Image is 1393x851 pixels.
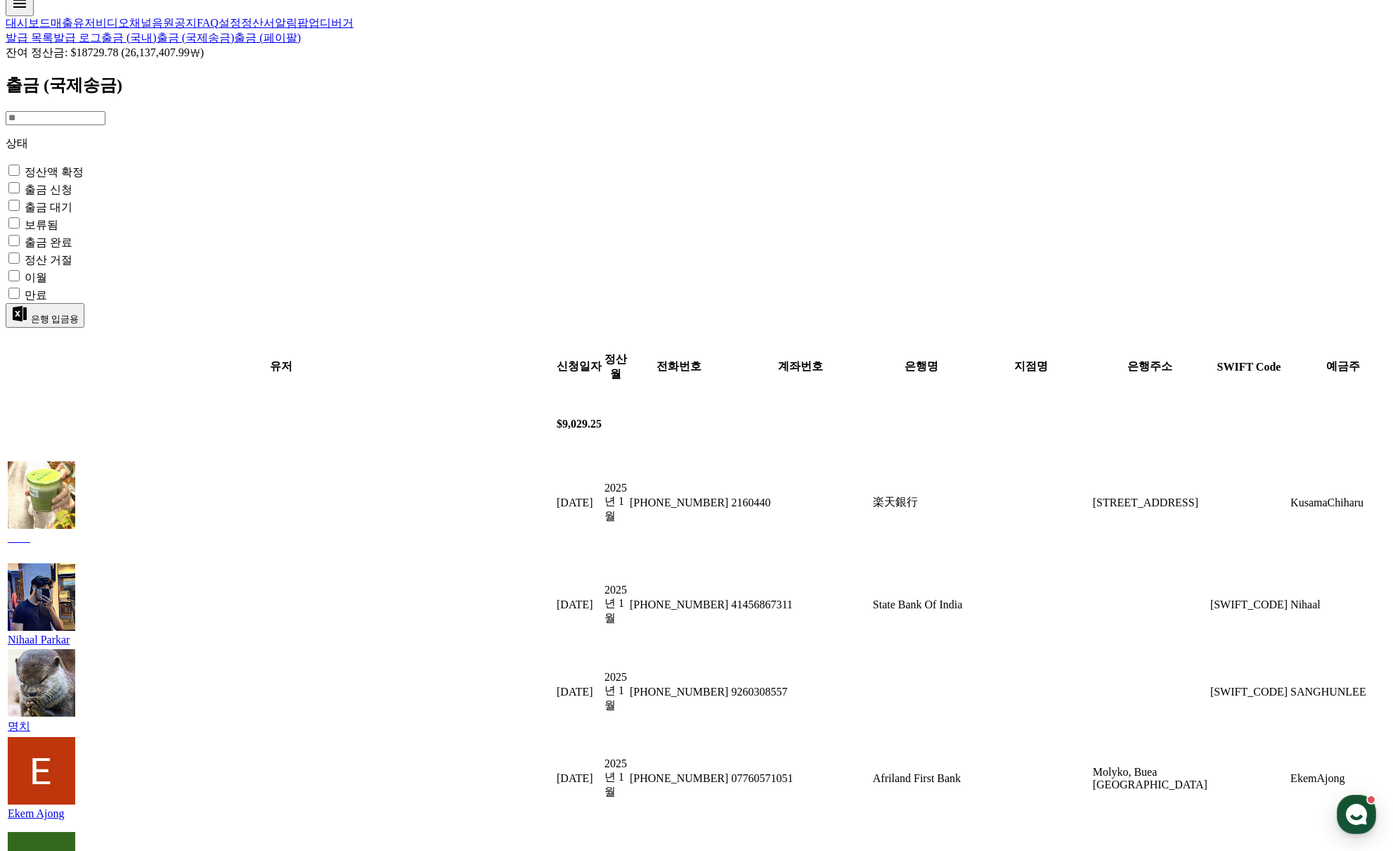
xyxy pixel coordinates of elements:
[93,446,181,481] a: 대화
[1210,563,1288,647] td: [SWIFT_CODE]
[556,648,602,735] td: [DATE]
[174,17,197,29] a: 공지
[219,17,241,29] a: 설정
[6,74,1387,96] h2: 출금 (국제송금)
[7,329,555,404] th: 유저
[730,329,870,404] th: 계좌번호
[129,468,145,479] span: 대화
[1210,648,1288,735] td: [SWIFT_CODE]
[217,467,234,478] span: 설정
[96,17,129,29] a: 비디오
[25,166,84,178] label: 정산액 확정
[557,418,602,430] p: $9,029.25
[152,17,174,29] a: 음원
[25,254,72,266] label: 정산 거절
[629,444,729,561] td: [PHONE_NUMBER]
[730,444,870,561] td: 2160440
[730,648,870,735] td: 9260308557
[604,736,628,821] td: 2025년 1월
[872,444,971,561] td: 楽天銀行
[872,563,971,647] td: State Bank Of India
[70,46,204,58] span: $18729.78 (26,137,407.99₩)
[8,461,75,529] img: ACg8ocLhZhvBGK_OO_DsGdIviq7ruFeUk9RhpfwSuoRU79MrrXCgqg=s96-c
[4,446,93,481] a: 홈
[25,201,72,213] label: 출금 대기
[6,32,53,44] a: 발급 목록
[604,563,628,647] td: 2025년 1월
[8,532,30,544] a: ____
[73,17,96,29] a: 유저
[8,634,70,646] a: Nihaal Parkar
[8,563,75,631] img: ACg8ocK3JEjnH_T8Z6nMglmQ2sikzYh4rb3vSN4UMuyEDo16JslZILo0=s96-c
[275,17,297,29] a: 알림
[629,563,729,647] td: [PHONE_NUMBER]
[25,289,47,301] label: 만료
[629,648,729,735] td: [PHONE_NUMBER]
[556,329,602,404] th: 신청일자
[25,271,47,283] label: 이월
[25,236,72,248] label: 출금 완료
[730,736,870,821] td: 07760571051
[25,184,72,196] label: 출금 신청
[129,17,152,29] a: 채널
[1092,444,1208,561] td: [STREET_ADDRESS]
[1210,329,1288,404] th: SWIFT Code
[604,444,628,561] td: 2025년 1월
[6,17,51,29] a: 대시보드
[629,329,729,404] th: 전화번호
[8,807,64,819] a: Ekem Ajong
[6,136,1387,151] p: 상태
[53,32,101,44] a: 발급 로그
[297,17,320,29] a: 팝업
[8,737,75,805] img: ACg8ocJw8JX3X_UhpEkXgj2RF4u1TqAjz-amm8oRycdm_4S-RelYnQ=s96-c
[730,563,870,647] td: 41456867311
[44,467,53,478] span: 홈
[604,329,628,404] th: 정산 월
[320,17,354,29] a: 디버거
[556,736,602,821] td: [DATE]
[51,17,73,29] a: 매출
[8,649,75,717] img: ACg8ocKdnCZ2IOwzEA16KAbNbXkMGHwpCI2080qmbj66knNWQ5nPe3c=s96-c
[181,446,270,481] a: 설정
[25,219,58,231] label: 보류됨
[972,329,1091,404] th: 지점명
[556,444,602,561] td: [DATE]
[197,17,219,29] a: FAQ
[629,736,729,821] td: [PHONE_NUMBER]
[872,736,971,821] td: Afriland First Bank
[157,32,235,44] a: 출금 (국제송금)
[872,329,971,404] th: 은행명
[604,648,628,735] td: 2025년 1월
[8,720,30,732] a: 명치
[1092,736,1208,821] td: Molyko, Buea [GEOGRAPHIC_DATA]
[31,314,79,324] span: 은행 입금용
[241,17,275,29] a: 정산서
[234,32,301,44] a: 출금 (페이팔)
[1092,329,1208,404] th: 은행주소
[556,563,602,647] td: [DATE]
[6,303,84,328] button: 은행 입금용
[101,32,157,44] a: 출금 (국내)
[6,46,67,58] span: 잔여 정산금:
